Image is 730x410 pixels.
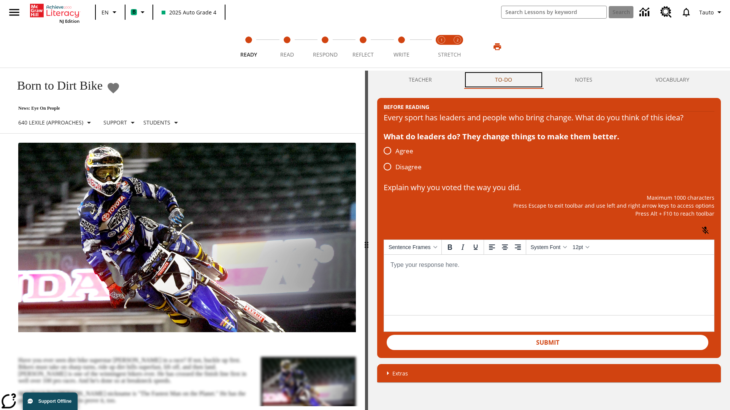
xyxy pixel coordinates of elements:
[656,2,676,22] a: Resource Center, Will open in new tab
[162,8,216,16] span: 2025 Auto Grade 4
[384,210,714,218] p: Press Alt + F10 to reach toolbar
[457,38,459,43] text: 2
[696,221,714,240] button: Click to activate and allow voice recognition
[469,241,482,254] button: Underline
[438,51,461,58] span: STRETCH
[635,2,656,23] a: Data Center
[384,131,714,143] div: What do leaders do? They change things to make them better.
[98,5,122,19] button: Language: EN, Select a language
[377,71,463,89] button: Teacher
[341,26,385,68] button: Reflect step 4 of 5
[699,8,714,16] span: Tauto
[463,71,544,89] button: TO-DO
[132,7,136,17] span: B
[384,255,714,315] iframe: Rich Text Area. Press ALT-0 for help.
[696,5,727,19] button: Profile/Settings
[389,244,431,250] span: Sentence Frames
[379,26,424,68] button: Write step 5 of 5
[100,116,140,129] button: Scaffolds, Support
[106,81,120,95] button: Add to Favorites - Born to Dirt Bike
[59,18,79,24] span: NJ Edition
[377,71,721,89] div: Instructional Panel Tabs
[395,146,413,156] span: Agree
[313,51,338,58] span: Respond
[387,335,708,350] button: Submit
[128,5,150,19] button: Boost Class color is mint green. Change class color
[9,106,184,111] p: News: Eye On People
[441,38,443,43] text: 1
[227,26,271,68] button: Ready step 1 of 5
[486,241,498,254] button: Align left
[570,241,592,254] button: Font sizes
[384,202,714,210] p: Press Escape to exit toolbar and use left and right arrow keys to access options
[143,118,170,126] p: Students
[103,118,127,126] p: Support
[392,369,408,377] p: Extras
[240,51,257,58] span: Ready
[531,244,561,250] span: System Font
[498,241,511,254] button: Align center
[446,26,468,68] button: Stretch Respond step 2 of 2
[384,112,714,124] div: Every sport has leaders and people who bring change. What do you think of this idea?
[30,2,79,24] div: Home
[676,2,696,22] a: Notifications
[395,162,422,172] span: Disagree
[102,8,109,16] span: EN
[23,393,78,410] button: Support Offline
[265,26,309,68] button: Read step 2 of 5
[394,51,409,58] span: Write
[280,51,294,58] span: Read
[140,116,184,129] button: Select Student
[18,143,356,333] img: Motocross racer James Stewart flies through the air on his dirt bike.
[573,244,583,250] span: 12pt
[528,241,570,254] button: Fonts
[384,194,714,202] p: Maximum 1000 characters
[352,51,374,58] span: Reflect
[384,103,429,111] h2: Before Reading
[3,1,25,24] button: Open side menu
[368,71,730,410] div: activity
[386,241,440,254] button: Sentence Frames
[377,364,721,382] div: Extras
[511,241,524,254] button: Align right
[303,26,347,68] button: Respond step 3 of 5
[501,6,606,18] input: search field
[365,71,368,410] div: Press Enter or Spacebar and then press right and left arrow keys to move the slider
[384,181,714,194] p: Explain why you voted the way you did.
[9,79,103,93] h1: Born to Dirt Bike
[15,116,97,129] button: Select Lexile, 640 Lexile (Approaches)
[38,399,71,404] span: Support Offline
[624,71,721,89] button: VOCABULARY
[456,241,469,254] button: Italic
[430,26,452,68] button: Stretch Read step 1 of 2
[485,40,509,54] button: Print
[18,118,83,126] p: 640 Lexile (Approaches)
[384,143,428,175] div: poll
[544,71,624,89] button: NOTES
[443,241,456,254] button: Bold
